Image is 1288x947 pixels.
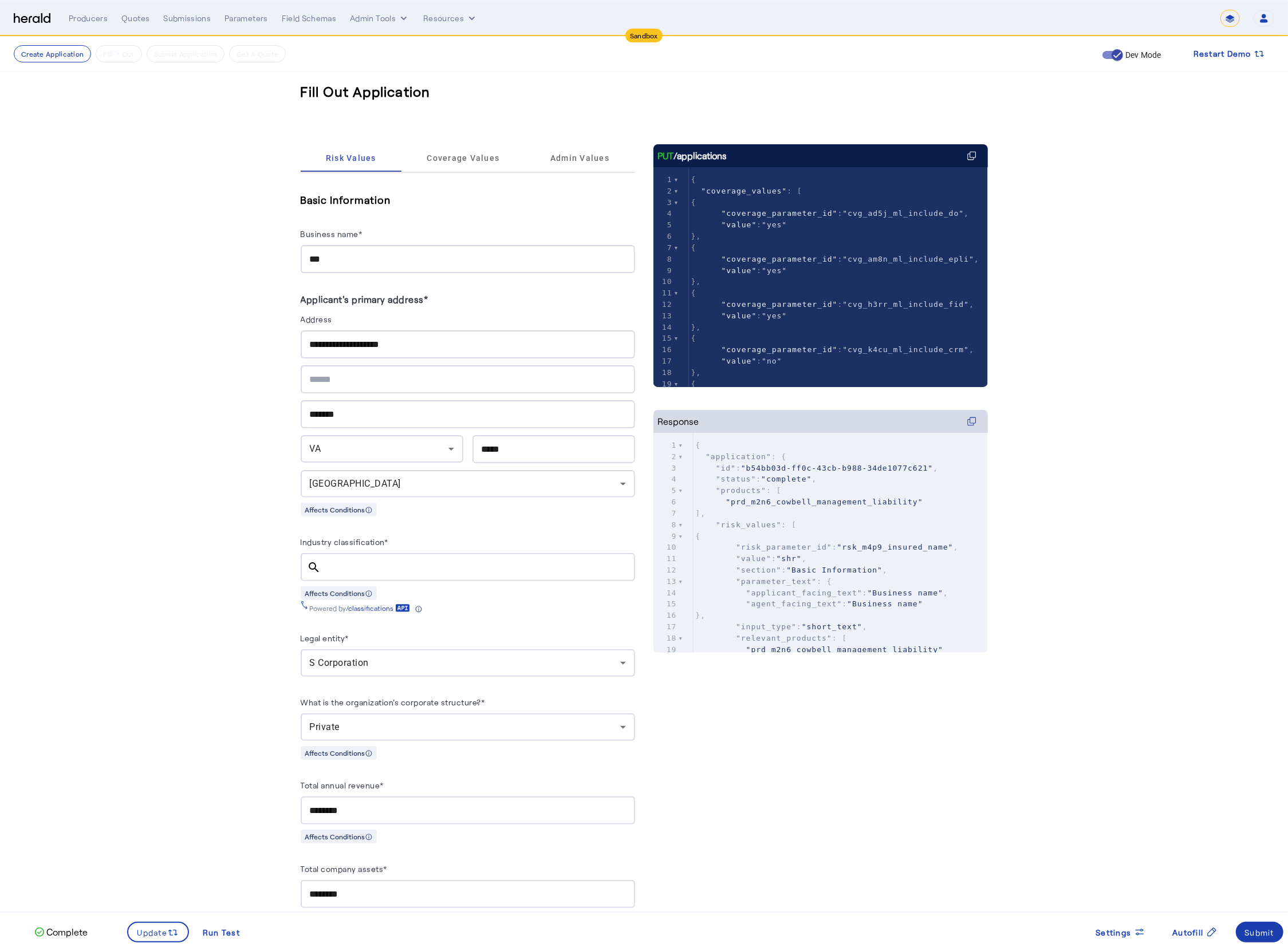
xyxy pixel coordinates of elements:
span: "complete" [761,475,812,483]
span: : , [696,622,868,631]
div: 19 [653,644,679,656]
label: Dev Mode [1123,49,1161,61]
span: "coverage_parameter_id" [721,345,837,354]
div: Affects Conditions [301,830,377,843]
div: 14 [653,587,679,599]
button: Run Test [194,922,249,942]
span: : , [696,543,959,551]
button: Restart Demo [1184,44,1274,64]
span: "cvg_h3rr_ml_include_fid" [842,300,969,309]
img: Herald Logo [14,13,50,24]
h5: Basic Information [301,191,635,208]
span: "status" [716,475,757,483]
div: 17 [653,621,679,633]
span: "yes" [762,311,787,320]
span: "cvg_am8n_ml_include_epli" [842,255,974,263]
span: : , [691,300,974,309]
span: : , [691,345,974,354]
label: What is the organization's corporate structure?* [301,697,485,707]
span: ], [696,509,706,518]
span: "prd_m2n6_cowbell_management_liability" [726,498,923,506]
div: 12 [653,565,679,576]
div: 5 [653,219,674,231]
span: "applicant_facing_text" [746,589,862,597]
span: { [696,441,701,449]
button: Autofill [1164,922,1227,942]
div: 1 [653,174,674,186]
span: : , [696,589,948,597]
span: Coverage Values [427,154,499,162]
div: 18 [653,633,679,644]
span: "Business name" [847,599,923,608]
div: /applications [658,149,727,163]
span: : , [691,209,970,218]
span: : , [696,464,939,472]
div: 8 [653,519,679,531]
span: PUT [658,149,674,163]
span: : [691,311,787,320]
div: Submissions [163,13,211,24]
div: Powered by [310,603,422,613]
button: internal dropdown menu [350,13,409,24]
div: 2 [653,451,679,463]
label: Address [301,314,333,324]
span: "b54bb03d-ff0c-43cb-b988-34de1077c621" [741,464,933,472]
div: Affects Conditions [301,746,377,760]
span: : [691,266,787,275]
span: "coverage_values" [701,187,787,195]
div: Sandbox [625,29,663,42]
span: "value" [721,357,757,365]
span: Settings [1096,926,1132,938]
div: Affects Conditions [301,503,377,516]
button: Submit [1236,922,1284,942]
span: "Basic Information" [786,566,883,574]
div: 6 [653,231,674,242]
span: "value" [721,311,757,320]
span: { [691,289,696,297]
button: Resources dropdown menu [423,13,478,24]
span: : , [696,554,807,563]
div: 13 [653,576,679,587]
div: 8 [653,254,674,265]
span: { [691,243,696,252]
div: 6 [653,496,679,508]
span: : [ [696,634,848,642]
span: "yes" [762,220,787,229]
span: : { [696,452,787,461]
div: Field Schemas [282,13,337,24]
div: Response [658,415,699,428]
div: 9 [653,531,679,542]
button: Get A Quote [229,45,286,62]
div: Submit [1245,926,1275,938]
span: { [691,175,696,184]
span: "agent_facing_text" [746,599,842,608]
label: Industry classification* [301,537,388,547]
label: Total company assets* [301,864,388,874]
span: "yes" [762,266,787,275]
span: }, [691,323,702,332]
span: "input_type" [736,622,797,631]
span: "coverage_parameter_id" [721,255,837,263]
label: Total annual revenue* [301,780,384,790]
span: "Business name" [868,589,943,597]
span: : [ [696,520,797,529]
span: }, [691,277,702,286]
span: "rsk_m4p9_insured_name" [837,543,954,551]
span: "no" [762,357,782,365]
span: Update [137,926,168,938]
span: Private [310,721,340,732]
button: Settings [1087,922,1155,942]
div: 1 [653,440,679,451]
span: "coverage_parameter_id" [721,300,837,309]
span: : [691,357,782,365]
span: : { [696,577,832,586]
div: 10 [653,542,679,553]
div: 3 [653,463,679,474]
div: 11 [653,287,674,299]
span: "short_text" [802,622,862,631]
div: 4 [653,474,679,485]
span: { [696,532,701,540]
span: : [ [691,187,802,195]
button: Fill it Out [96,45,141,62]
div: Producers [69,13,108,24]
